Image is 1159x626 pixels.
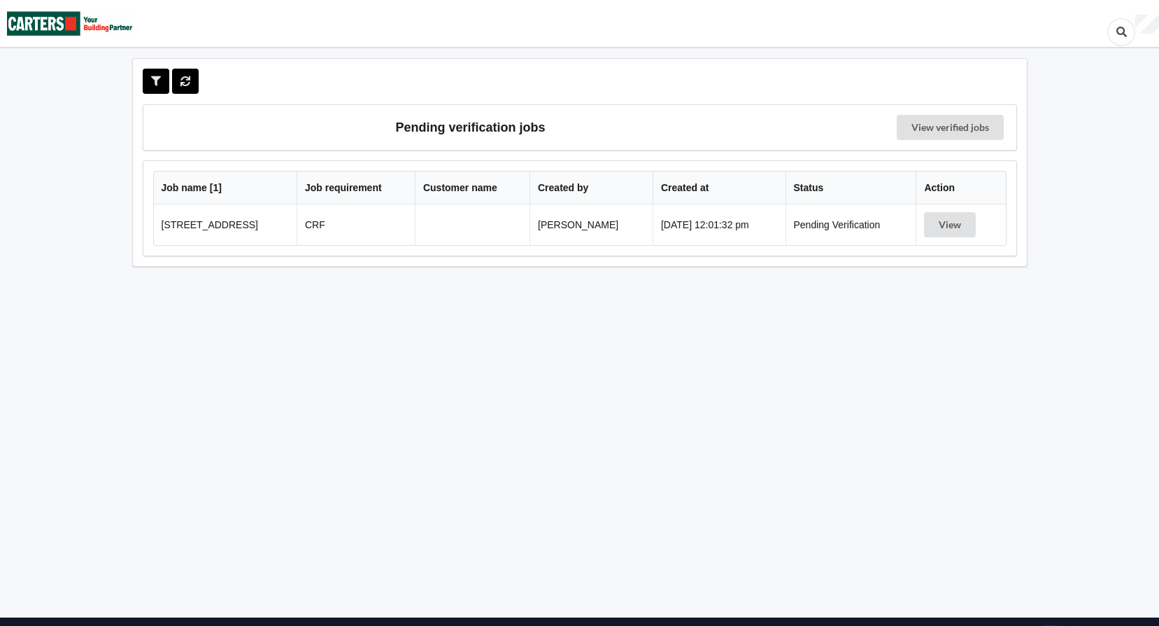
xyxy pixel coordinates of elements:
a: View verified jobs [897,115,1004,140]
td: Pending Verification [785,204,916,245]
div: User Profile [1135,15,1159,34]
th: Created at [653,172,785,204]
th: Created by [529,172,653,204]
th: Customer name [415,172,529,204]
button: View [924,212,976,237]
th: Job requirement [297,172,415,204]
img: Carters [7,1,133,46]
td: CRF [297,204,415,245]
th: Job name [ 1 ] [154,172,297,204]
th: Action [916,172,1005,204]
td: [DATE] 12:01:32 pm [653,204,785,245]
td: [PERSON_NAME] [529,204,653,245]
td: [STREET_ADDRESS] [154,204,297,245]
th: Status [785,172,916,204]
h3: Pending verification jobs [153,115,788,140]
a: View [924,219,979,230]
